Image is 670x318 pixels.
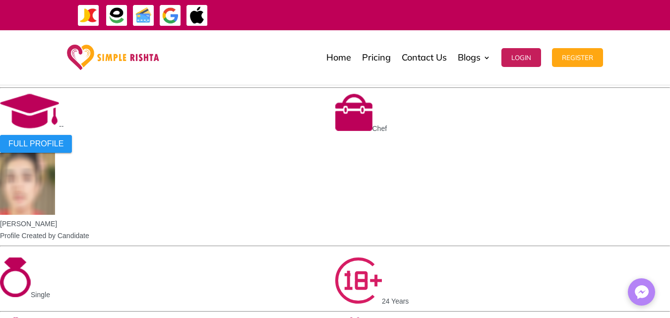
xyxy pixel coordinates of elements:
a: Login [501,33,541,82]
button: Login [501,48,541,67]
a: Home [326,33,351,82]
span: 24 Years [382,297,409,305]
span: FULL PROFILE [8,139,63,148]
span: -- [59,122,63,130]
img: GooglePay-icon [159,4,182,27]
a: Register [552,33,603,82]
a: Pricing [362,33,391,82]
img: EasyPaisa-icon [106,4,128,27]
span: Single [31,291,50,299]
img: Credit Cards [132,4,155,27]
img: Messenger [632,282,652,302]
img: ApplePay-icon [186,4,208,27]
a: Contact Us [402,33,447,82]
button: Register [552,48,603,67]
a: Blogs [458,33,490,82]
img: JazzCash-icon [77,4,100,27]
span: Chef [372,125,387,132]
